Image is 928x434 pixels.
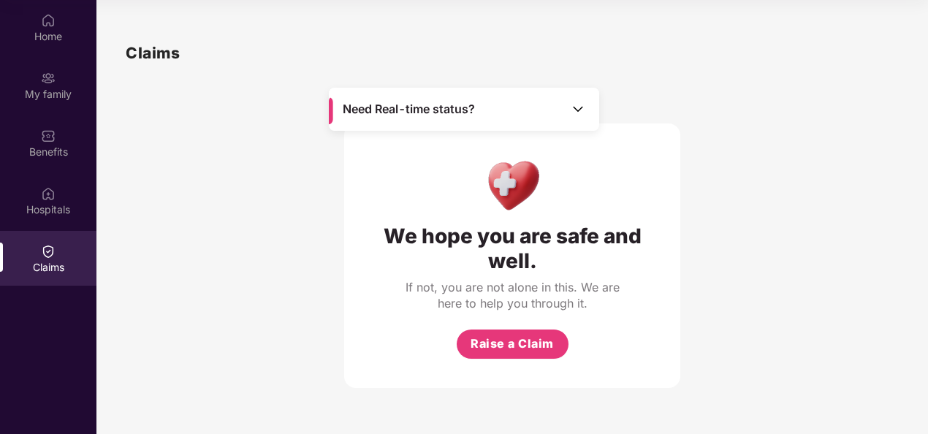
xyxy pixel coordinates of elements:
[457,330,568,359] button: Raise a Claim
[481,153,544,216] img: Health Care
[41,71,56,85] img: svg+xml;base64,PHN2ZyB3aWR0aD0iMjAiIGhlaWdodD0iMjAiIHZpZXdCb3g9IjAgMCAyMCAyMCIgZmlsbD0ibm9uZSIgeG...
[571,102,585,116] img: Toggle Icon
[41,13,56,28] img: svg+xml;base64,PHN2ZyBpZD0iSG9tZSIgeG1sbnM9Imh0dHA6Ly93d3cudzMub3JnLzIwMDAvc3ZnIiB3aWR0aD0iMjAiIG...
[471,335,554,353] span: Raise a Claim
[343,102,475,117] span: Need Real-time status?
[41,186,56,201] img: svg+xml;base64,PHN2ZyBpZD0iSG9zcGl0YWxzIiB4bWxucz0iaHR0cDovL3d3dy53My5vcmcvMjAwMC9zdmciIHdpZHRoPS...
[373,224,651,273] div: We hope you are safe and well.
[41,244,56,259] img: svg+xml;base64,PHN2ZyBpZD0iQ2xhaW0iIHhtbG5zPSJodHRwOi8vd3d3LnczLm9yZy8yMDAwL3N2ZyIgd2lkdGg9IjIwIi...
[126,41,180,65] h1: Claims
[403,279,622,311] div: If not, you are not alone in this. We are here to help you through it.
[41,129,56,143] img: svg+xml;base64,PHN2ZyBpZD0iQmVuZWZpdHMiIHhtbG5zPSJodHRwOi8vd3d3LnczLm9yZy8yMDAwL3N2ZyIgd2lkdGg9Ij...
